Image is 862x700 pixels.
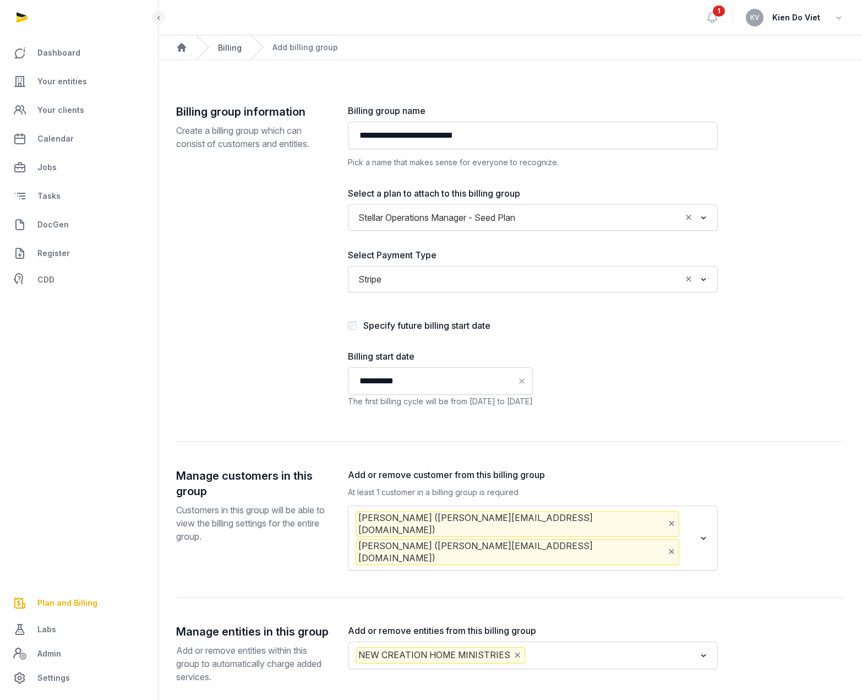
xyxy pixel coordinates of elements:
a: Your clients [9,97,149,123]
button: Deselect NEW CREATION HOME MINISTRIES [512,648,522,663]
h2: Billing group information [176,104,330,120]
input: Datepicker input [348,367,533,395]
label: Add or remove entities from this billing group [348,624,718,637]
a: CDD [9,269,149,291]
button: Clear Selected [684,272,694,287]
button: Deselect Michelle Stewart (michelle@newcreationhome.org) [667,516,676,531]
span: Tasks [37,189,61,203]
span: DocGen [37,218,69,231]
p: Add or remove entities within this group to automatically charge added services. [176,644,330,683]
a: Jobs [9,154,149,181]
span: Admin [37,647,61,660]
div: The first billing cycle will be from [DATE] to [DATE] [348,395,533,408]
label: Specify future billing start date [363,320,490,331]
a: Labs [9,616,149,643]
a: Tasks [9,183,149,209]
button: Deselect Charles Shannon (charles@newcreationhome.org) [667,544,676,560]
label: Select Payment Type [348,248,718,262]
label: Billing start date [348,350,533,363]
span: Kien Do Viet [772,11,820,24]
label: Select a plan to attach to this billing group [348,187,718,200]
a: Billing [218,43,242,52]
span: Labs [37,623,56,636]
span: Plan and Billing [37,596,97,610]
span: Stellar Operations Manager - Seed Plan [356,210,518,225]
span: Your entities [37,75,87,88]
span: Jobs [37,161,57,174]
input: Search for option [386,272,681,287]
button: KV [746,9,763,26]
a: Dashboard [9,40,149,66]
div: Search for option [353,645,712,666]
h2: Manage customers in this group [176,468,330,499]
a: Settings [9,665,149,691]
span: Calendar [37,132,74,145]
div: Add billing group [272,42,338,53]
div: Search for option [353,269,712,289]
button: Clear Selected [684,210,694,225]
nav: Breadcrumb [159,35,862,60]
div: At least 1 customer in a billing group is required [348,486,718,499]
span: KV [750,14,760,21]
span: Stripe [356,272,384,287]
input: Search for option [527,647,695,664]
label: Billing group name [348,104,718,117]
h2: Manage entities in this group [176,624,330,639]
span: Settings [37,671,70,685]
span: CDD [37,273,54,286]
input: Search for option [520,210,681,225]
div: Pick a name that makes sense for everyone to recognize. [348,156,718,169]
span: [PERSON_NAME] ([PERSON_NAME][EMAIL_ADDRESS][DOMAIN_NAME]) [356,511,679,537]
span: Dashboard [37,46,80,59]
a: Your entities [9,68,149,95]
a: Register [9,240,149,267]
span: Register [37,247,70,260]
span: Your clients [37,104,84,117]
p: Create a billing group which can consist of customers and entities. [176,124,330,150]
span: 1 [713,6,725,17]
span: NEW CREATION HOME MINISTRIES [356,647,525,664]
span: [PERSON_NAME] ([PERSON_NAME][EMAIL_ADDRESS][DOMAIN_NAME]) [356,539,679,565]
p: Customers in this group will be able to view the billing settings for the entire group. [176,503,330,543]
label: Add or remove customer from this billing group [348,468,718,481]
div: Search for option [353,509,712,567]
a: Admin [9,643,149,665]
input: Search for option [681,539,695,565]
a: Calendar [9,126,149,152]
a: DocGen [9,211,149,238]
a: Plan and Billing [9,590,149,616]
div: Search for option [353,208,712,227]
